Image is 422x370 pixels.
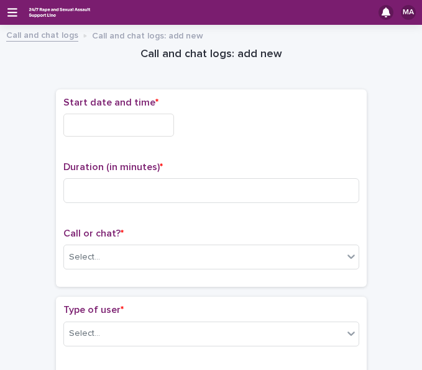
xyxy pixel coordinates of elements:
img: rhQMoQhaT3yELyF149Cw [27,4,92,20]
p: Call and chat logs: add new [92,28,203,42]
a: Call and chat logs [6,27,78,42]
span: Call or chat? [63,228,124,238]
div: Select... [69,327,100,340]
div: MA [401,5,416,20]
div: Select... [69,251,100,264]
span: Start date and time [63,97,158,107]
span: Duration (in minutes) [63,162,163,172]
span: Type of user [63,305,124,315]
h1: Call and chat logs: add new [56,47,367,62]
